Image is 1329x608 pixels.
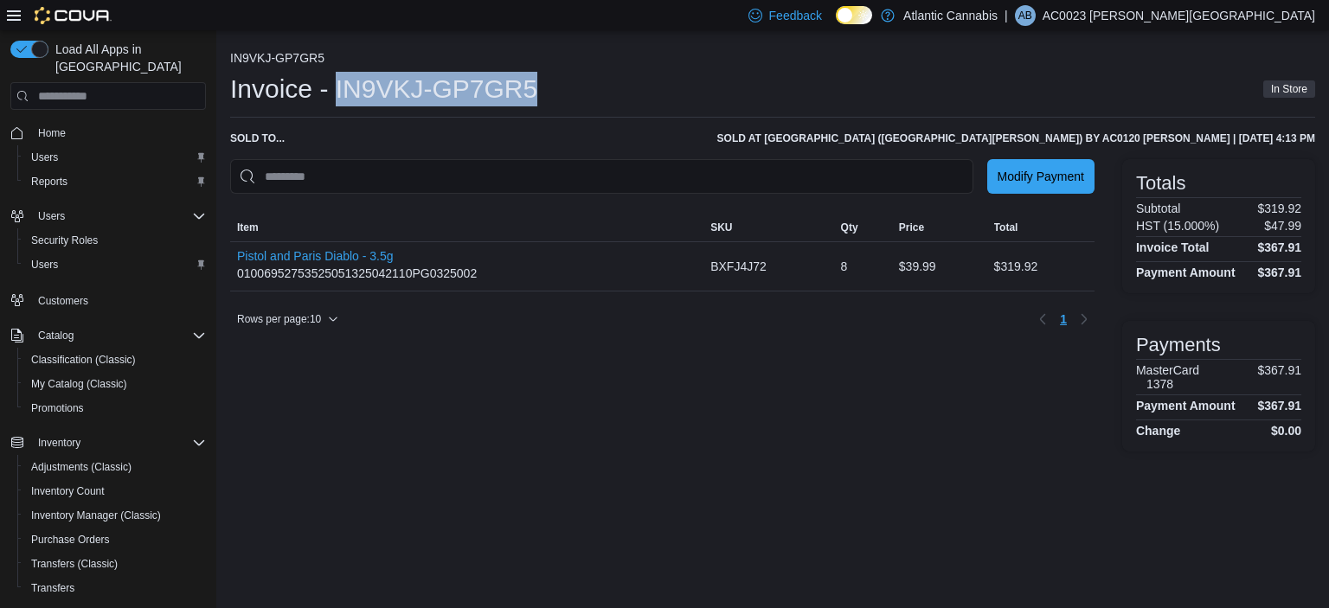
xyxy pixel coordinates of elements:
[24,349,143,370] a: Classification (Classic)
[834,249,892,284] div: 8
[892,214,987,241] button: Price
[24,398,206,419] span: Promotions
[1271,424,1301,438] h4: $0.00
[31,484,105,498] span: Inventory Count
[31,122,206,144] span: Home
[17,455,213,479] button: Adjustments (Classic)
[1136,399,1236,413] h4: Payment Amount
[24,505,168,526] a: Inventory Manager (Classic)
[836,6,872,24] input: Dark Mode
[237,249,477,263] button: Pistol and Paris Diablo - 3.5g
[1053,305,1074,333] ul: Pagination for table: MemoryTable from EuiInMemoryTable
[31,123,73,144] a: Home
[230,131,285,145] div: Sold to ...
[24,147,206,168] span: Users
[24,374,134,394] a: My Catalog (Classic)
[24,529,117,550] a: Purchase Orders
[230,51,1315,68] nav: An example of EuiBreadcrumbs
[1074,309,1095,330] button: Next page
[230,72,537,106] h1: Invoice - IN9VKJ-GP7GR5
[230,309,345,330] button: Rows per page:10
[1053,305,1074,333] button: Page 1 of 1
[31,291,95,311] a: Customers
[31,234,98,247] span: Security Roles
[1136,240,1210,254] h4: Invoice Total
[31,289,206,310] span: Customers
[31,325,80,346] button: Catalog
[892,249,987,284] div: $39.99
[24,230,206,251] span: Security Roles
[998,168,1084,185] span: Modify Payment
[994,221,1018,234] span: Total
[31,377,127,391] span: My Catalog (Classic)
[1257,399,1301,413] h4: $367.91
[237,221,259,234] span: Item
[24,398,91,419] a: Promotions
[3,323,213,348] button: Catalog
[31,401,84,415] span: Promotions
[1257,202,1301,215] p: $319.92
[903,5,998,26] p: Atlantic Cannabis
[834,214,892,241] button: Qty
[1136,266,1236,279] h4: Payment Amount
[38,329,74,342] span: Catalog
[31,150,58,164] span: Users
[1136,219,1219,233] h6: HST (15.000%)
[38,294,88,308] span: Customers
[24,578,81,598] a: Transfers
[17,479,213,503] button: Inventory Count
[31,175,67,189] span: Reports
[24,230,105,251] a: Security Roles
[3,431,213,455] button: Inventory
[24,529,206,550] span: Purchase Orders
[1015,5,1036,26] div: AC0023 Bartlett Devon
[17,253,213,277] button: Users
[1005,5,1008,26] p: |
[1146,377,1199,391] h6: 1378
[1136,424,1180,438] h4: Change
[717,131,1315,145] h6: Sold at [GEOGRAPHIC_DATA] ([GEOGRAPHIC_DATA][PERSON_NAME]) by AC0120 [PERSON_NAME] | [DATE] 4:13 PM
[17,528,213,552] button: Purchase Orders
[24,505,206,526] span: Inventory Manager (Classic)
[710,221,732,234] span: SKU
[31,460,132,474] span: Adjustments (Classic)
[1032,309,1053,330] button: Previous page
[48,41,206,75] span: Load All Apps in [GEOGRAPHIC_DATA]
[17,576,213,600] button: Transfers
[17,348,213,372] button: Classification (Classic)
[836,24,837,25] span: Dark Mode
[24,578,206,598] span: Transfers
[17,145,213,170] button: Users
[24,554,206,574] span: Transfers (Classic)
[17,552,213,576] button: Transfers (Classic)
[1271,81,1307,97] span: In Store
[24,481,112,502] a: Inventory Count
[1264,219,1301,233] p: $47.99
[1263,80,1315,98] span: In Store
[24,349,206,370] span: Classification (Classic)
[1257,363,1301,391] p: $367.91
[987,159,1095,194] button: Modify Payment
[3,287,213,312] button: Customers
[38,126,66,140] span: Home
[1257,266,1301,279] h4: $367.91
[31,432,87,453] button: Inventory
[1060,310,1067,328] span: 1
[31,325,206,346] span: Catalog
[17,170,213,194] button: Reports
[24,374,206,394] span: My Catalog (Classic)
[24,147,65,168] a: Users
[237,249,477,284] div: 01006952753525051325042110PG0325002
[1136,202,1180,215] h6: Subtotal
[24,171,206,192] span: Reports
[31,353,136,367] span: Classification (Classic)
[24,254,65,275] a: Users
[237,312,321,326] span: Rows per page : 10
[1136,335,1221,355] h3: Payments
[31,509,161,522] span: Inventory Manager (Classic)
[841,221,858,234] span: Qty
[1136,363,1199,377] h6: MasterCard
[31,581,74,595] span: Transfers
[987,249,1095,284] div: $319.92
[24,171,74,192] a: Reports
